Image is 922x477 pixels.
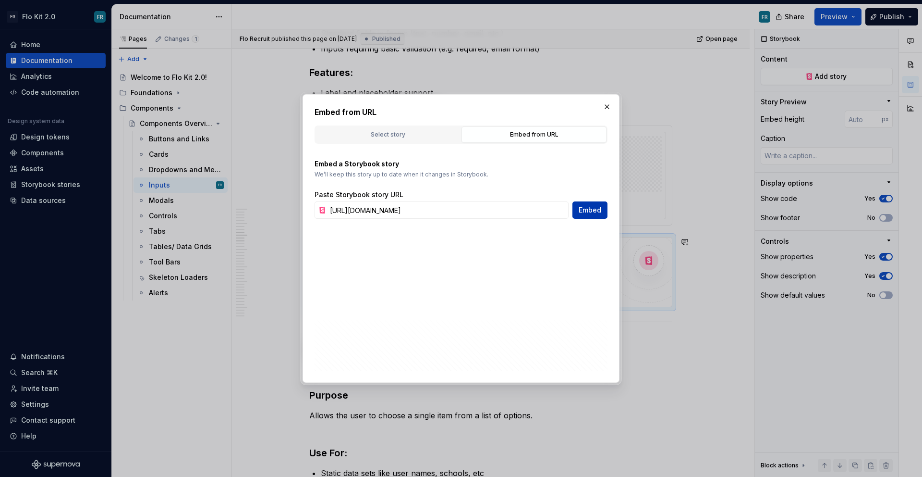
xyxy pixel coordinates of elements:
label: Paste Storybook story URL [315,190,403,200]
input: https://storybook.com/story/... [326,201,569,219]
button: Embed [572,201,607,219]
p: Embed a Storybook story [315,159,607,169]
span: Embed [579,205,601,215]
div: Embed from URL [465,130,603,139]
h2: Embed from URL [315,106,607,118]
p: We’ll keep this story up to date when it changes in Storybook. [315,171,607,178]
div: Select story [319,130,457,139]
